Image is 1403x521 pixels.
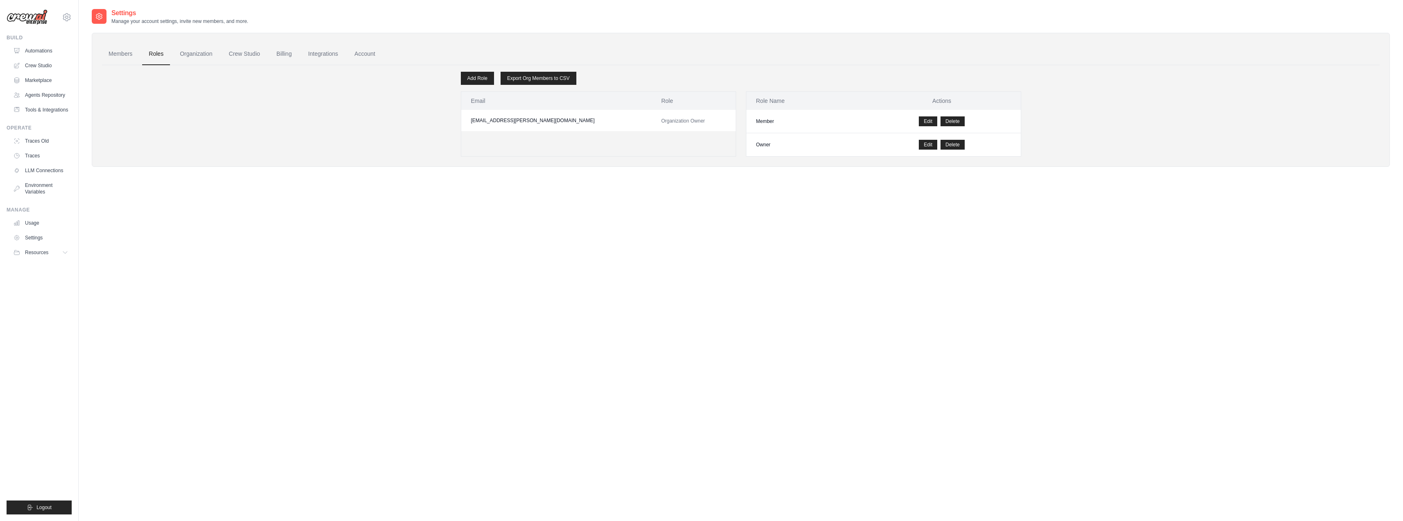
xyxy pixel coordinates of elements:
[919,140,937,150] a: Edit
[7,34,72,41] div: Build
[111,18,248,25] p: Manage your account settings, invite new members, and more.
[461,72,494,85] a: Add Role
[746,92,863,110] th: Role Name
[222,43,267,65] a: Crew Studio
[919,116,937,126] a: Edit
[10,59,72,72] a: Crew Studio
[111,8,248,18] h2: Settings
[102,43,139,65] a: Members
[173,43,219,65] a: Organization
[661,118,705,124] span: Organization Owner
[651,92,735,110] th: Role
[10,89,72,102] a: Agents Repository
[10,246,72,259] button: Resources
[10,179,72,198] a: Environment Variables
[501,72,576,85] a: Export Org Members to CSV
[348,43,382,65] a: Account
[10,103,72,116] a: Tools & Integrations
[746,133,863,157] td: Owner
[301,43,345,65] a: Integrations
[10,44,72,57] a: Automations
[10,231,72,244] a: Settings
[941,116,965,126] button: Delete
[7,501,72,514] button: Logout
[7,9,48,25] img: Logo
[941,140,965,150] button: Delete
[36,504,52,511] span: Logout
[10,149,72,162] a: Traces
[10,74,72,87] a: Marketplace
[10,134,72,148] a: Traces Old
[25,249,48,256] span: Resources
[7,207,72,213] div: Manage
[10,164,72,177] a: LLM Connections
[7,125,72,131] div: Operate
[746,110,863,133] td: Member
[270,43,298,65] a: Billing
[10,216,72,230] a: Usage
[863,92,1021,110] th: Actions
[461,92,652,110] th: Email
[142,43,170,65] a: Roles
[461,110,652,131] td: [EMAIL_ADDRESS][PERSON_NAME][DOMAIN_NAME]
